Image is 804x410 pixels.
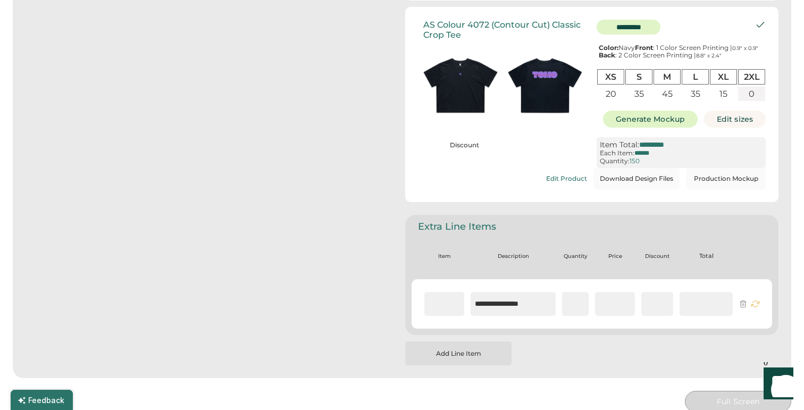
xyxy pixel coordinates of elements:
div: Each Item: [600,149,634,157]
button: Add Line Item [405,341,512,365]
div: Extra Line Items [412,221,772,233]
div: Discount [641,253,673,260]
img: generate-image [418,44,502,129]
button: Generate Mockup [603,111,698,128]
div: Item [424,253,464,260]
div: Price [595,253,635,260]
div: Item Total: [600,140,639,149]
div: AS Colour 4072 (Contour Cut) Classic Crop Tee [423,20,587,40]
font: 0.9" x 0.9" [732,45,758,52]
div: L [682,69,709,85]
button: Production Mockup [686,168,766,189]
div: Quantity [562,253,589,260]
div: Edit Product [546,175,587,182]
div: 2XL [738,69,765,85]
strong: Color: [599,44,618,52]
iframe: Front Chat [753,362,799,408]
font: 8.8" x 2.4" [696,52,722,59]
div: 35 [625,87,652,101]
div: 20 [597,87,624,101]
div: Navy : 1 Color Screen Printing | : 2 Color Screen Printing | [597,44,766,60]
div: Quantity: [600,157,630,165]
div: 150 [630,157,640,165]
div: M [654,69,681,85]
div: Discount [422,141,507,150]
div: XS [597,69,624,85]
div: S [625,69,652,85]
strong: Back [599,51,615,59]
button: Download Design Files [593,168,680,189]
div: Total [680,252,733,260]
div: 35 [682,87,709,101]
strong: Front [635,44,653,52]
img: generate-image [502,44,587,129]
div: 0 [738,87,765,101]
div: 15 [710,87,737,101]
div: Description [471,253,556,260]
div: 45 [654,87,681,101]
div: XL [710,69,737,85]
button: Edit sizes [704,111,766,128]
